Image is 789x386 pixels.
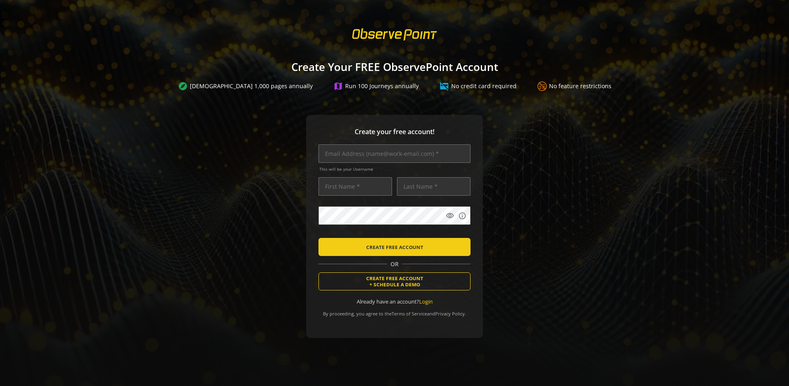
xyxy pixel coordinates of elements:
span: OR [387,260,402,268]
input: Email Address (name@work-email.com) * [318,144,471,163]
input: First Name * [318,177,392,196]
input: Last Name * [397,177,471,196]
a: Login [419,298,433,305]
div: By proceeding, you agree to the and . [318,305,471,317]
div: [DEMOGRAPHIC_DATA] 1,000 pages annually [178,81,313,91]
mat-icon: credit_card_off [439,81,449,91]
span: CREATE FREE ACCOUNT + SCHEDULE A DEMO [366,275,423,288]
mat-icon: visibility [446,212,454,220]
button: CREATE FREE ACCOUNT+ SCHEDULE A DEMO [318,272,471,290]
mat-icon: map [333,81,343,91]
span: This will be your Username [319,166,471,172]
mat-icon: info [458,212,466,220]
button: CREATE FREE ACCOUNT [318,238,471,256]
a: Privacy Policy [435,311,465,317]
span: Create your free account! [318,127,471,137]
div: No feature restrictions [537,81,611,91]
mat-icon: explore [178,81,188,91]
div: No credit card required [439,81,517,91]
a: Terms of Service [392,311,427,317]
div: Already have an account? [318,298,471,306]
div: Run 100 Journeys annually [333,81,419,91]
span: CREATE FREE ACCOUNT [366,240,423,254]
